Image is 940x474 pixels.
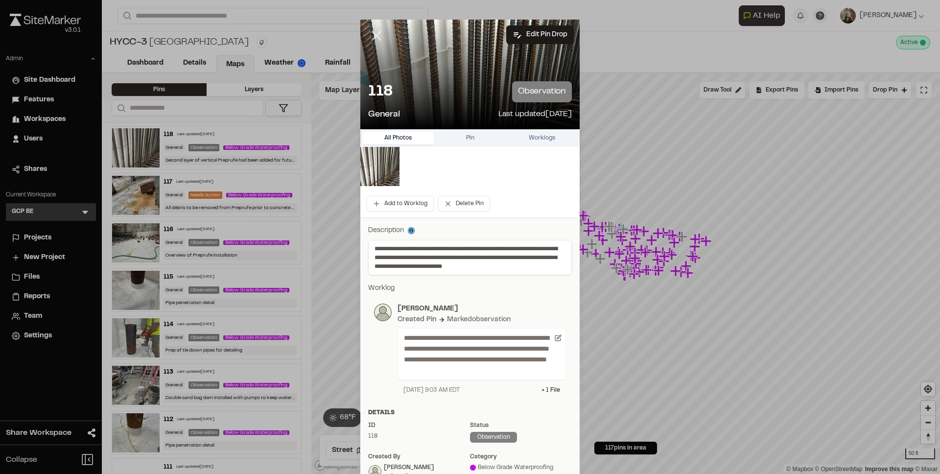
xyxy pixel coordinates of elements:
div: Created Pin [398,314,436,325]
img: file [360,147,399,186]
button: Worklogs [506,132,578,144]
div: 118 [368,432,470,441]
img: photo [374,304,392,321]
p: observation [512,81,572,102]
div: observation [470,432,517,443]
div: ID [368,421,470,430]
button: Add to Worklog [366,196,434,212]
button: All Photos [362,132,434,144]
p: [PERSON_NAME] [398,304,566,314]
div: [PERSON_NAME] [384,463,434,472]
button: Delete Pin [438,196,490,212]
div: Marked observation [447,314,511,325]
div: category [470,452,572,461]
div: [DATE] 9:03 AM EDT [403,386,460,395]
p: General [368,108,400,121]
div: Status [470,421,572,430]
button: Pin [434,132,506,144]
div: Details [368,408,572,417]
p: 118 [368,82,393,102]
div: Below Grade Waterproofing [470,463,572,472]
p: Last updated [DATE] [498,108,572,121]
p: Worklog [368,283,572,294]
div: + 1 File [541,386,560,395]
p: Description [368,225,572,236]
div: Created by [368,452,470,461]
